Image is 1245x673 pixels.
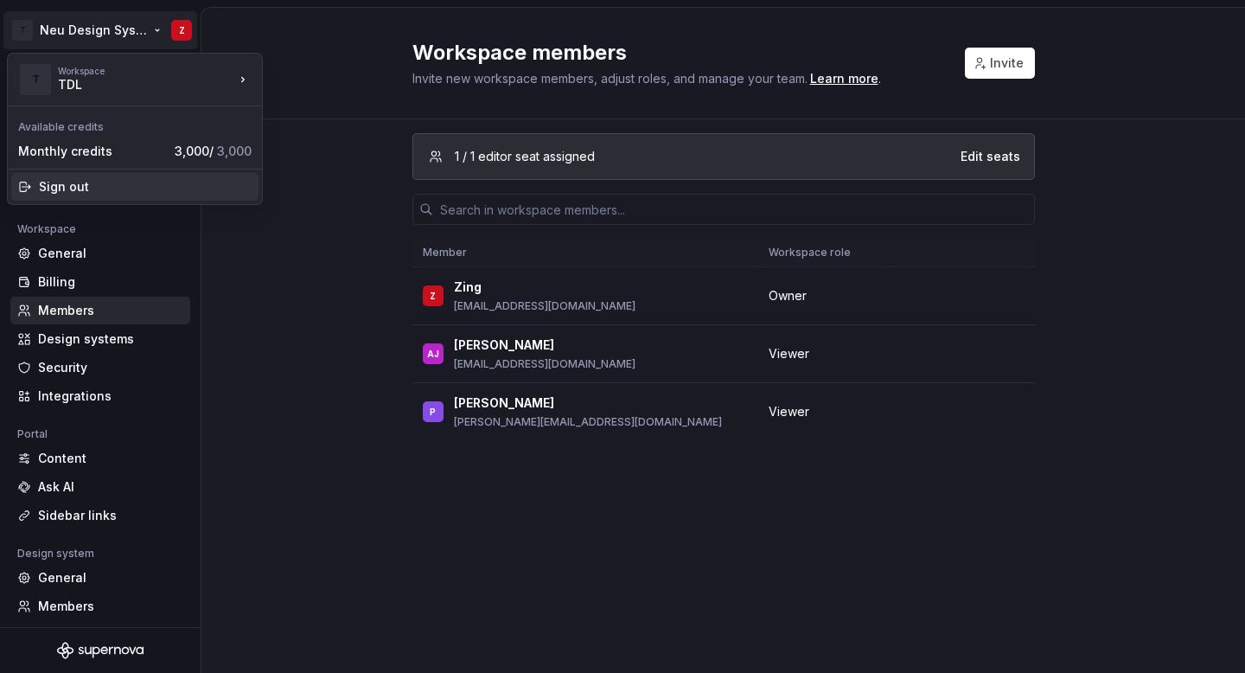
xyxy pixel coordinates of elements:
[217,144,252,158] span: 3,000
[20,64,51,95] div: T
[11,110,259,138] div: Available credits
[18,143,168,160] div: Monthly credits
[175,144,252,158] span: 3,000 /
[58,76,205,93] div: TDL
[58,66,234,76] div: Workspace
[39,178,252,195] div: Sign out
